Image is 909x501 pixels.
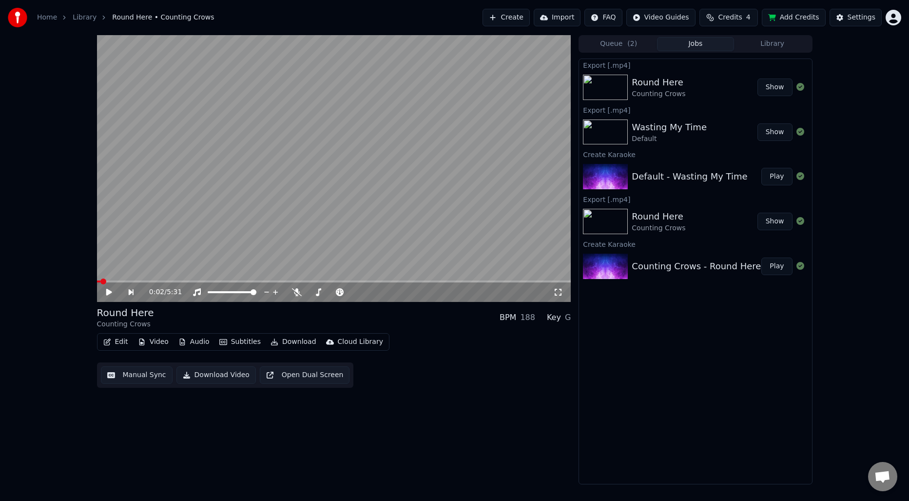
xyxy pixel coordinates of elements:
button: Open Dual Screen [260,366,350,384]
span: Credits [718,13,742,22]
div: Counting Crows [632,89,685,99]
div: Cloud Library [338,337,383,347]
button: Add Credits [762,9,826,26]
div: Export [.mp4] [579,104,812,116]
div: G [565,312,571,323]
div: Open chat [868,462,897,491]
button: Import [534,9,580,26]
span: 4 [746,13,751,22]
div: Wasting My Time [632,120,707,134]
span: Round Here • Counting Crows [112,13,214,22]
button: Subtitles [215,335,265,349]
div: BPM [500,312,516,323]
div: Export [.mp4] [579,193,812,205]
button: Settings [830,9,882,26]
button: Show [757,79,793,96]
button: Jobs [657,37,734,51]
button: FAQ [584,9,622,26]
div: Round Here [632,210,685,223]
div: Default - Wasting My Time [632,170,747,183]
button: Audio [174,335,213,349]
button: Credits4 [699,9,758,26]
button: Download [267,335,320,349]
nav: breadcrumb [37,13,214,22]
div: Default [632,134,707,144]
span: ( 2 ) [627,39,637,49]
div: 188 [520,312,535,323]
span: 5:31 [167,287,182,297]
button: Video [134,335,173,349]
div: Counting Crows [632,223,685,233]
button: Play [761,258,792,275]
button: Create [483,9,530,26]
div: Create Karaoke [579,148,812,160]
div: Create Karaoke [579,238,812,250]
div: Counting Crows [97,320,154,329]
button: Edit [99,335,132,349]
a: Library [73,13,97,22]
button: Show [757,213,793,230]
div: Round Here [632,76,685,89]
button: Queue [580,37,657,51]
a: Home [37,13,57,22]
img: youka [8,8,27,27]
button: Show [757,123,793,141]
button: Library [734,37,811,51]
div: Export [.mp4] [579,59,812,71]
div: Counting Crows - Round Here [632,260,761,273]
div: Key [547,312,561,323]
button: Download Video [176,366,256,384]
div: / [149,287,173,297]
button: Manual Sync [101,366,173,384]
div: Round Here [97,306,154,320]
span: 0:02 [149,287,164,297]
div: Settings [848,13,875,22]
button: Video Guides [626,9,696,26]
button: Play [761,168,792,185]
